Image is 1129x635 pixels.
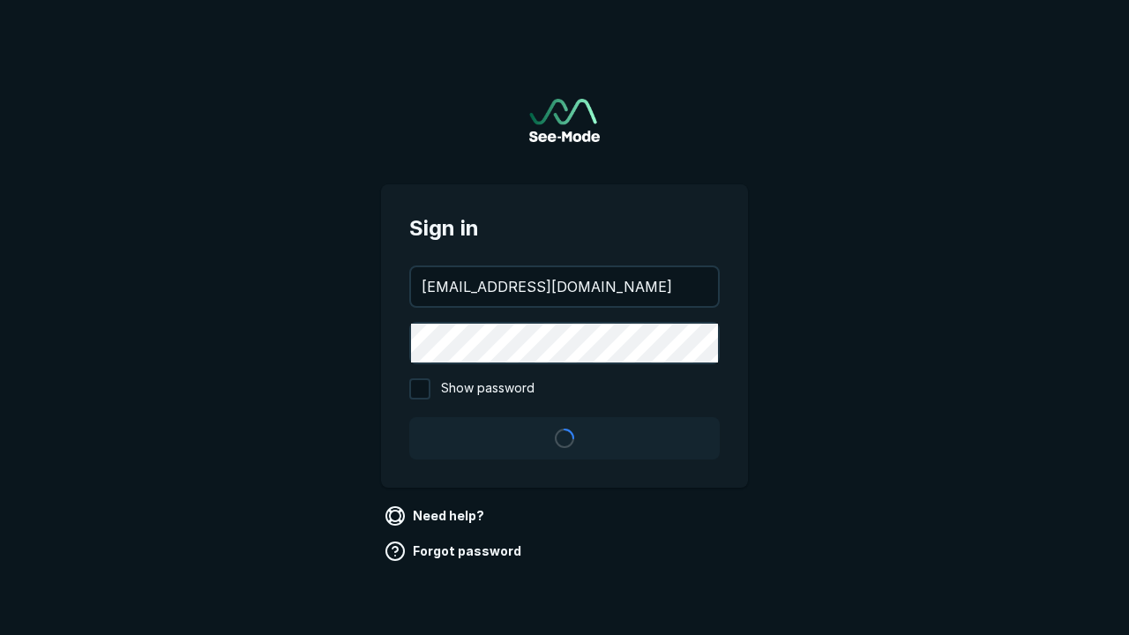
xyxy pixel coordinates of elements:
a: Go to sign in [529,99,600,142]
span: Show password [441,378,535,400]
a: Forgot password [381,537,528,565]
img: See-Mode Logo [529,99,600,142]
span: Sign in [409,213,720,244]
a: Need help? [381,502,491,530]
input: your@email.com [411,267,718,306]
